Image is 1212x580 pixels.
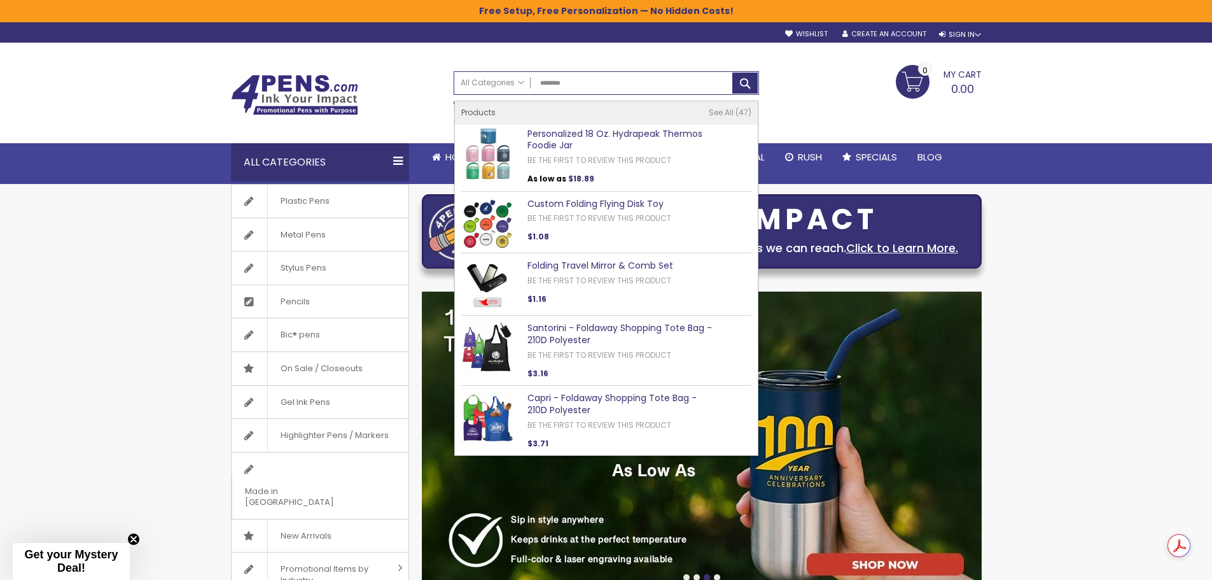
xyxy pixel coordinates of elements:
[461,260,513,312] img: Folding Travel Mirror & Comb Set
[527,127,702,152] a: Personalized 18 Oz. Hydrapeak Thermos Foodie Jar
[232,285,408,318] a: Pencils
[652,95,759,120] div: Free shipping on pen orders over $199
[527,155,671,166] a: Be the first to review this product
[568,173,594,184] span: $18.89
[232,218,408,251] a: Metal Pens
[232,386,408,419] a: Gel Ink Pens
[939,30,981,39] div: Sign In
[896,65,982,97] a: 0.00 0
[735,107,751,118] span: 47
[527,392,697,416] a: Capri - Foldaway Shopping Tote Bag - 210D Polyester
[231,74,358,115] img: 4Pens Custom Pens and Promotional Products
[842,29,926,39] a: Create an Account
[527,420,671,430] a: Be the first to review this product
[775,143,832,171] a: Rush
[461,198,513,250] img: Custom Folding Flying Disk Toy
[527,231,549,242] span: $1.08
[527,197,664,210] a: Custom Folding Flying Disk Toy
[127,533,140,546] button: Close teaser
[232,419,408,452] a: Highlighter Pens / Markers
[231,143,409,181] div: All Categories
[709,108,751,118] a: See All 47
[527,368,548,379] span: $3.16
[527,350,671,360] a: Be the first to review this product
[232,318,408,351] a: Bic® pens
[832,143,907,171] a: Specials
[527,259,673,272] a: Folding Travel Mirror & Comb Set
[267,318,333,351] span: Bic® pens
[798,150,822,164] span: Rush
[461,392,513,444] img: Capri - Foldaway Shopping Tote Bag - 210D Polyester
[267,285,323,318] span: Pencils
[527,294,547,304] span: $1.16
[951,81,974,97] span: 0.00
[267,218,338,251] span: Metal Pens
[267,251,339,285] span: Stylus Pens
[461,322,513,374] img: Santorini - Foldaway Shopping Tote Bag - 210D Polyester
[422,143,482,171] a: Home
[907,143,952,171] a: Blog
[785,29,828,39] a: Wishlist
[232,352,408,385] a: On Sale / Closeouts
[923,64,928,76] span: 0
[232,251,408,285] a: Stylus Pens
[527,322,712,346] a: Santorini - Foldaway Shopping Tote Bag - 210D Polyester
[429,202,492,260] img: four_pen_logo.png
[527,275,671,286] a: Be the first to review this product
[461,128,513,180] img: Personalized 18 Oz. Hydrapeak Thermos Foodie Jar
[232,520,408,553] a: New Arrivals
[527,438,548,449] span: $3.71
[13,543,130,580] div: Get your Mystery Deal!Close teaser
[461,78,524,88] span: All Categories
[267,419,401,452] span: Highlighter Pens / Markers
[527,213,671,223] a: Be the first to review this product
[267,386,343,419] span: Gel Ink Pens
[267,185,342,218] span: Plastic Pens
[454,72,531,93] a: All Categories
[24,548,118,574] span: Get your Mystery Deal!
[461,107,496,118] span: Products
[709,107,734,118] span: See All
[267,520,344,553] span: New Arrivals
[267,352,375,385] span: On Sale / Closeouts
[232,475,377,519] span: Made in [GEOGRAPHIC_DATA]
[917,150,942,164] span: Blog
[232,453,408,519] a: Made in [GEOGRAPHIC_DATA]
[846,240,958,256] a: Click to Learn More.
[527,173,566,184] span: As low as
[856,150,897,164] span: Specials
[445,150,471,164] span: Home
[232,185,408,218] a: Plastic Pens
